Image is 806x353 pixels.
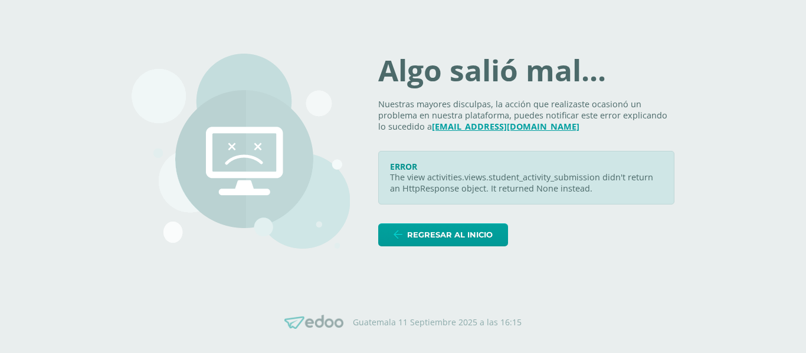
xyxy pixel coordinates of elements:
[378,56,674,85] h1: Algo salió mal...
[407,224,493,246] span: Regresar al inicio
[132,54,350,249] img: 500.png
[390,161,417,172] span: ERROR
[432,121,579,132] a: [EMAIL_ADDRESS][DOMAIN_NAME]
[378,223,508,246] a: Regresar al inicio
[353,317,522,328] p: Guatemala 11 Septiembre 2025 a las 16:15
[378,99,674,132] p: Nuestras mayores disculpas, la acción que realizaste ocasionó un problema en nuestra plataforma, ...
[284,315,343,329] img: Edoo
[390,172,663,194] p: The view activities.views.student_activity_submission didn't return an HttpResponse object. It re...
